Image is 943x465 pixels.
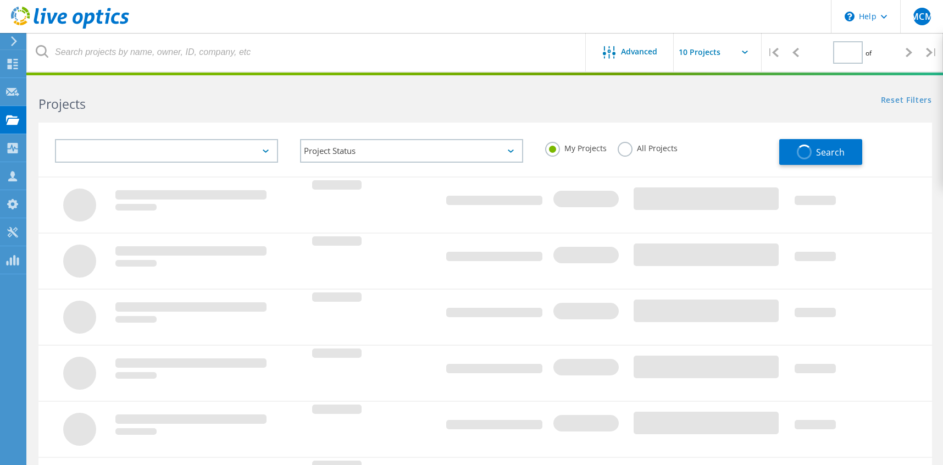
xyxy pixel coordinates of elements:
[618,142,678,152] label: All Projects
[779,139,862,165] button: Search
[845,12,855,21] svg: \n
[38,95,86,113] b: Projects
[11,23,129,31] a: Live Optics Dashboard
[300,139,523,163] div: Project Status
[621,48,657,56] span: Advanced
[866,48,872,58] span: of
[27,33,586,71] input: Search projects by name, owner, ID, company, etc
[911,12,933,21] span: MCM
[762,33,784,72] div: |
[881,96,932,106] a: Reset Filters
[545,142,607,152] label: My Projects
[920,33,943,72] div: |
[816,146,845,158] span: Search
